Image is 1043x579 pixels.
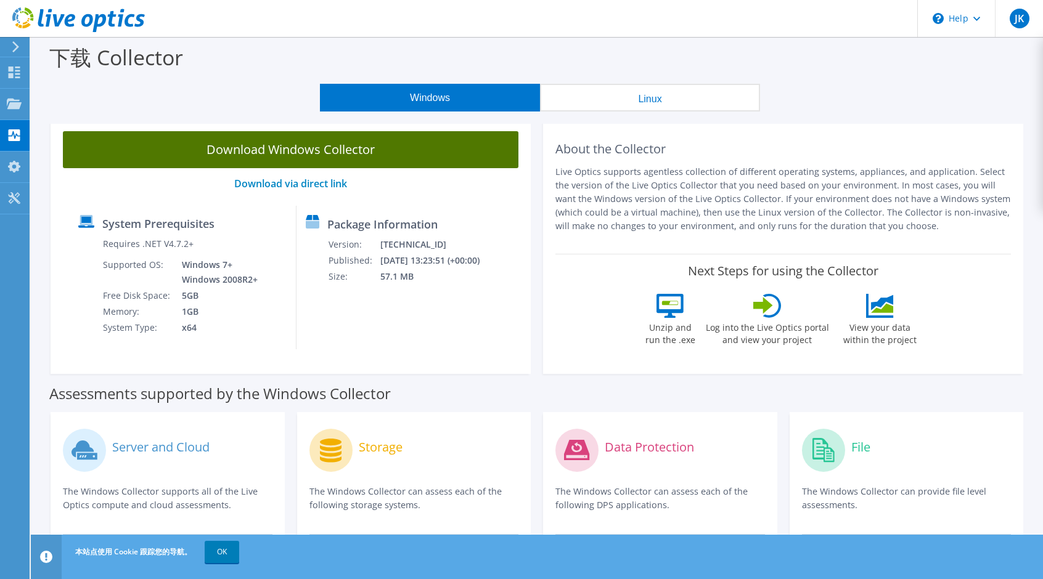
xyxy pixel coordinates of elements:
[309,485,519,512] p: The Windows Collector can assess each of the following storage systems.
[75,546,192,557] span: 本站点使用 Cookie 跟踪您的导航。
[359,441,403,453] label: Storage
[851,441,870,453] label: File
[802,485,1012,512] p: The Windows Collector can provide file level assessments.
[836,318,925,346] label: View your data within the project
[102,288,173,304] td: Free Disk Space:
[103,238,194,250] label: Requires .NET V4.7.2+
[205,541,239,563] a: OK
[933,13,944,24] svg: \n
[63,131,518,168] a: Download Windows Collector
[173,320,260,336] td: x64
[102,257,173,288] td: Supported OS:
[327,218,438,230] label: Package Information
[328,253,380,269] td: Published:
[605,441,694,453] label: Data Protection
[102,320,173,336] td: System Type:
[173,288,260,304] td: 5GB
[555,142,1011,156] h2: About the Collector
[328,237,380,253] td: Version:
[173,304,260,320] td: 1GB
[1010,9,1029,28] span: JK
[49,387,391,400] label: Assessments supported by the Windows Collector
[102,217,215,230] label: System Prerequisites
[555,165,1011,233] p: Live Optics supports agentless collection of different operating systems, appliances, and applica...
[380,269,496,285] td: 57.1 MB
[705,318,830,346] label: Log into the Live Optics portal and view your project
[173,257,260,288] td: Windows 7+ Windows 2008R2+
[540,84,760,111] button: Linux
[320,84,540,111] button: Windows
[112,441,210,453] label: Server and Cloud
[102,304,173,320] td: Memory:
[49,43,183,71] label: 下载 Collector
[328,269,380,285] td: Size:
[63,485,272,512] p: The Windows Collector supports all of the Live Optics compute and cloud assessments.
[688,264,878,278] label: Next Steps for using the Collector
[642,318,699,346] label: Unzip and run the .exe
[555,485,765,512] p: The Windows Collector can assess each of the following DPS applications.
[234,177,347,190] a: Download via direct link
[380,237,496,253] td: [TECHNICAL_ID]
[380,253,496,269] td: [DATE] 13:23:51 (+00:00)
